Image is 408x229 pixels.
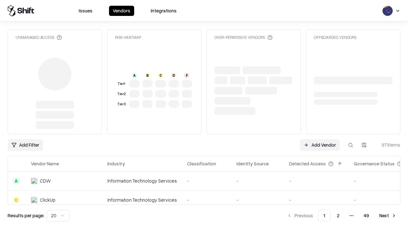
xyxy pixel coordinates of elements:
div: Tier 3 [116,101,127,107]
button: Add Filter [8,139,43,151]
div: Tier 2 [116,91,127,97]
div: Unmanaged Access [16,35,62,40]
p: Results per page: [8,212,44,219]
div: Classification [187,160,216,167]
img: CDW [31,178,37,184]
button: 1 [318,210,331,221]
div: - [237,197,279,203]
button: Issues [75,6,96,16]
div: Identity Source [237,160,269,167]
div: B [145,73,150,78]
img: ClickUp [31,197,37,203]
div: F [184,73,189,78]
div: - [237,177,279,184]
div: C [13,197,19,203]
div: Information Technology Services [107,177,177,184]
div: C [158,73,163,78]
div: Information Technology Services [107,197,177,203]
a: Add Vendor [300,139,340,151]
div: Detected Access [289,160,326,167]
nav: pagination [283,210,400,221]
div: CDW [40,177,51,184]
div: D [171,73,176,78]
div: - [187,177,226,184]
div: ClickUp [40,197,55,203]
div: Over-Permissive Vendors [215,35,273,40]
div: - [289,177,344,184]
div: 971 items [375,142,400,148]
button: Next [375,210,400,221]
div: Offboarded Vendors [314,35,356,40]
button: Integrations [147,6,180,16]
div: - [289,197,344,203]
button: Vendors [109,6,134,16]
button: 49 [359,210,374,221]
div: Risk Heatmap [115,35,141,40]
div: Industry [107,160,125,167]
div: Vendor Name [31,160,59,167]
div: A [132,73,137,78]
button: 2 [332,210,345,221]
div: Tier 1 [116,81,127,87]
div: Governance Status [354,160,395,167]
div: A [13,178,19,184]
div: - [187,197,226,203]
